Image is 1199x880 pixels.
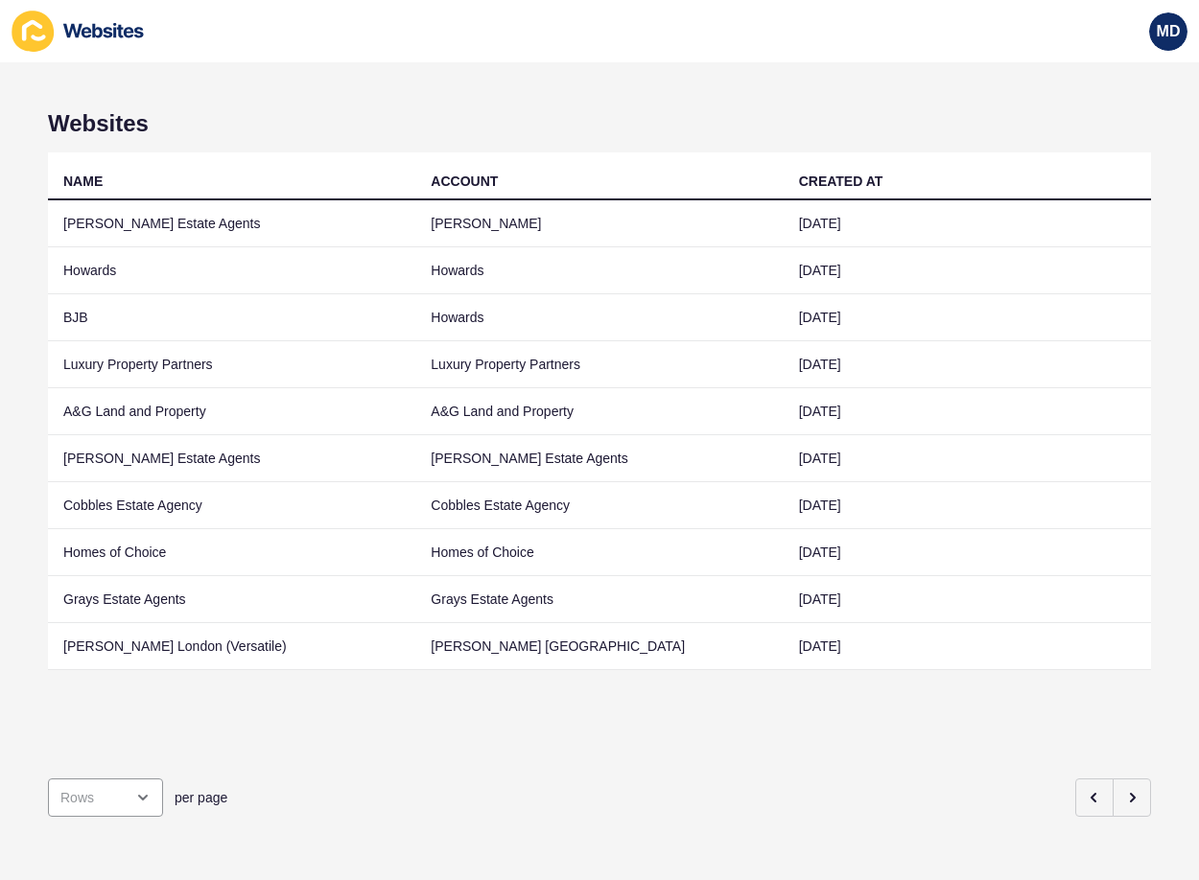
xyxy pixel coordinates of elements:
div: CREATED AT [799,172,883,191]
td: [DATE] [784,247,1151,294]
td: [DATE] [784,482,1151,529]
td: [DATE] [784,341,1151,388]
td: Howards [415,247,783,294]
td: Homes of Choice [415,529,783,576]
div: ACCOUNT [431,172,498,191]
td: Howards [415,294,783,341]
td: A&G Land and Property [48,388,415,435]
td: Grays Estate Agents [415,576,783,623]
td: [PERSON_NAME] Estate Agents [415,435,783,482]
td: [DATE] [784,294,1151,341]
span: per page [175,788,227,807]
td: [PERSON_NAME] Estate Agents [48,435,415,482]
span: MD [1157,22,1181,41]
td: Cobbles Estate Agency [415,482,783,529]
td: [PERSON_NAME] [415,200,783,247]
td: Howards [48,247,415,294]
td: Luxury Property Partners [415,341,783,388]
td: [DATE] [784,388,1151,435]
td: [PERSON_NAME] London (Versatile) [48,623,415,670]
h1: Websites [48,110,1151,137]
td: [PERSON_NAME] [GEOGRAPHIC_DATA] [415,623,783,670]
td: Homes of Choice [48,529,415,576]
div: open menu [48,778,163,817]
td: Luxury Property Partners [48,341,415,388]
td: [DATE] [784,435,1151,482]
td: A&G Land and Property [415,388,783,435]
td: Grays Estate Agents [48,576,415,623]
td: [DATE] [784,623,1151,670]
td: Cobbles Estate Agency [48,482,415,529]
td: BJB [48,294,415,341]
td: [DATE] [784,529,1151,576]
td: [DATE] [784,200,1151,247]
td: [PERSON_NAME] Estate Agents [48,200,415,247]
div: NAME [63,172,103,191]
td: [DATE] [784,576,1151,623]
